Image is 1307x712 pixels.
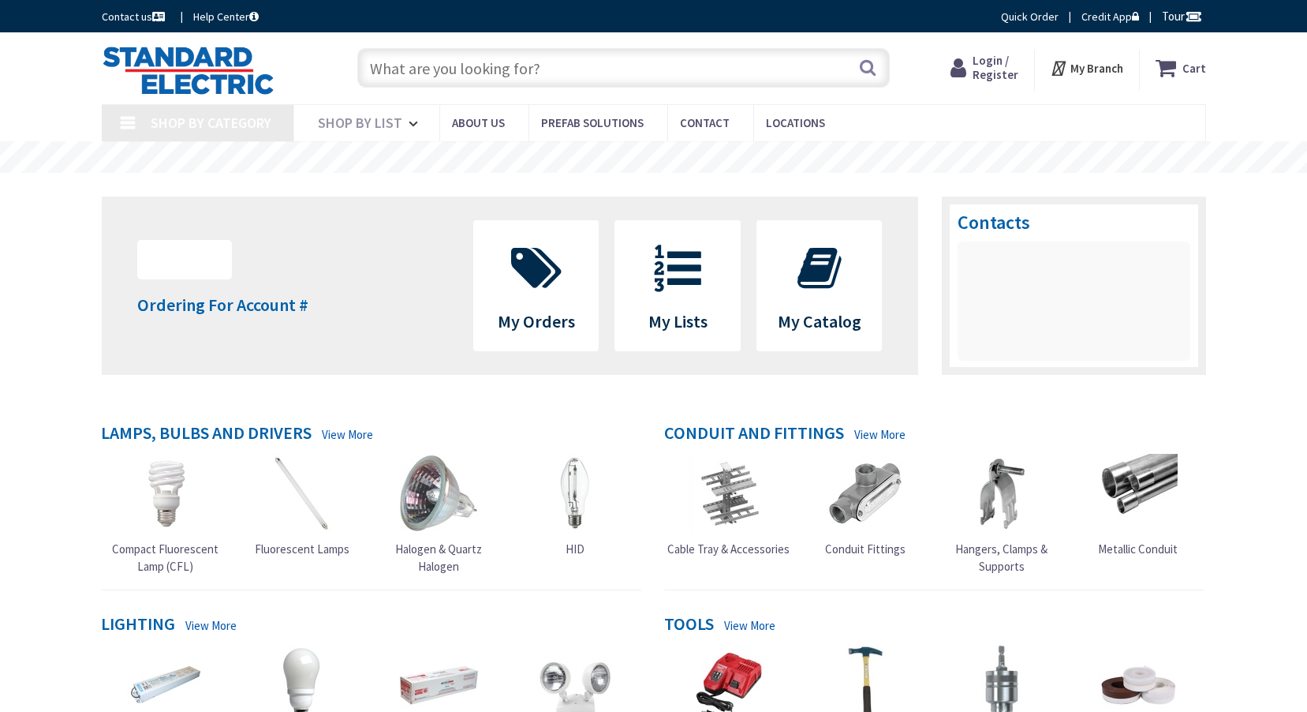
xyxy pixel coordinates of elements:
[667,541,790,556] span: Cable Tray & Accessories
[255,454,349,557] a: Fluorescent Lamps Fluorescent Lamps
[664,614,714,637] h4: Tools
[536,454,614,533] img: HID
[937,454,1066,575] a: Hangers, Clamps & Supports Hangers, Clamps & Supports
[498,310,575,332] span: My Orders
[1098,541,1178,556] span: Metallic Conduit
[452,115,505,130] span: About Us
[950,54,1018,82] a: Login / Register
[826,454,905,533] img: Conduit Fittings
[101,454,230,575] a: Compact Fluorescent Lamp (CFL) Compact Fluorescent Lamp (CFL)
[680,115,730,130] span: Contact
[724,617,775,634] a: View More
[825,541,906,556] span: Conduit Fittings
[263,454,342,533] img: Fluorescent Lamps
[322,426,373,443] a: View More
[255,541,349,556] span: Fluorescent Lamps
[101,614,175,637] h4: Lighting
[374,454,503,575] a: Halogen & Quartz Halogen Halogen & Quartz Halogen
[193,9,259,24] a: Help Center
[151,114,271,132] span: Shop By Category
[405,150,905,167] rs-layer: Coronavirus: Our Commitment to Our Employees and Customers
[648,310,708,332] span: My Lists
[185,617,237,634] a: View More
[102,9,168,24] a: Contact us
[766,115,825,130] span: Locations
[1050,54,1123,82] div: My Branch
[1001,9,1059,24] a: Quick Order
[112,541,218,573] span: Compact Fluorescent Lamp (CFL)
[541,115,644,130] span: Prefab Solutions
[357,48,890,88] input: What are you looking for?
[395,541,482,573] span: Halogen & Quartz Halogen
[778,310,861,332] span: My Catalog
[1081,9,1139,24] a: Credit App
[399,454,478,533] img: Halogen & Quartz Halogen
[615,221,740,350] a: My Lists
[825,454,906,557] a: Conduit Fittings Conduit Fittings
[664,423,844,446] h4: Conduit and Fittings
[102,46,274,95] img: Standard Electric
[962,454,1041,533] img: Hangers, Clamps & Supports
[667,454,790,557] a: Cable Tray & Accessories Cable Tray & Accessories
[973,53,1018,82] span: Login / Register
[1070,61,1123,76] strong: My Branch
[1156,54,1206,82] a: Cart
[1099,454,1178,533] img: Metallic Conduit
[1182,54,1206,82] strong: Cart
[854,426,906,443] a: View More
[955,541,1047,573] span: Hangers, Clamps & Supports
[318,114,402,132] span: Shop By List
[757,221,882,350] a: My Catalog
[566,541,584,556] span: HID
[474,221,599,350] a: My Orders
[1098,454,1178,557] a: Metallic Conduit Metallic Conduit
[101,423,312,446] h4: Lamps, Bulbs and Drivers
[137,295,308,314] h4: Ordering For Account #
[536,454,614,557] a: HID HID
[1162,9,1202,24] span: Tour
[958,212,1190,233] h3: Contacts
[689,454,768,533] img: Cable Tray & Accessories
[126,454,205,533] img: Compact Fluorescent Lamp (CFL)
